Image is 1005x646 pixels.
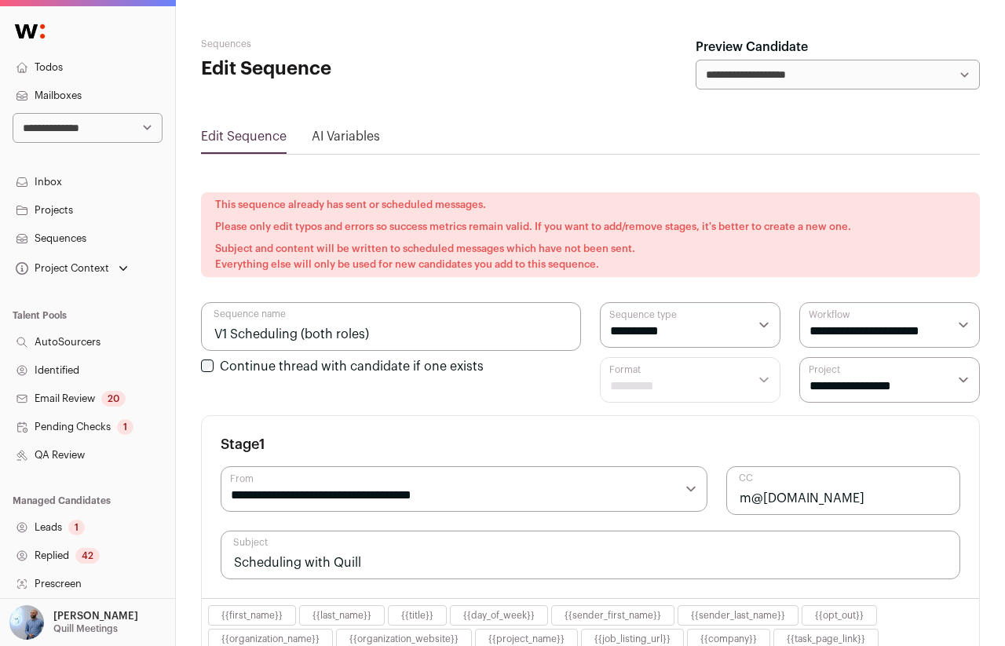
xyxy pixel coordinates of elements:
[53,622,118,635] p: Quill Meetings
[463,609,535,622] button: {{day_of_week}}
[312,130,380,143] a: AI Variables
[726,466,960,515] input: CC
[117,419,133,435] div: 1
[201,39,251,49] a: Sequences
[691,609,785,622] button: {{sender_last_name}}
[221,609,283,622] button: {{first_name}}
[201,130,287,143] a: Edit Sequence
[201,302,581,351] input: Sequence name
[75,548,100,564] div: 42
[488,633,565,645] button: {{project_name}}
[221,633,320,645] button: {{organization_name}}
[215,197,966,213] p: This sequence already has sent or scheduled messages.
[6,16,53,47] img: Wellfound
[13,257,131,279] button: Open dropdown
[13,262,109,275] div: Project Context
[349,633,459,645] button: {{organization_website}}
[6,605,141,640] button: Open dropdown
[594,633,671,645] button: {{job_listing_url}}
[401,609,433,622] button: {{title}}
[215,219,966,235] p: Please only edit typos and errors so success metrics remain valid. If you want to add/remove stag...
[259,437,265,451] span: 1
[221,531,960,579] input: Subject
[215,241,966,272] p: Subject and content will be written to scheduled messages which have not been sent. Everything el...
[787,633,865,645] button: {{task_page_link}}
[9,605,44,640] img: 97332-medium_jpg
[101,391,126,407] div: 20
[220,360,484,373] label: Continue thread with candidate if one exists
[53,610,138,622] p: [PERSON_NAME]
[565,609,661,622] button: {{sender_first_name}}
[815,609,864,622] button: {{opt_out}}
[68,520,85,535] div: 1
[312,609,371,622] button: {{last_name}}
[700,633,757,645] button: {{company}}
[201,57,461,82] h1: Edit Sequence
[696,38,808,57] label: Preview Candidate
[221,435,265,454] h3: Stage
